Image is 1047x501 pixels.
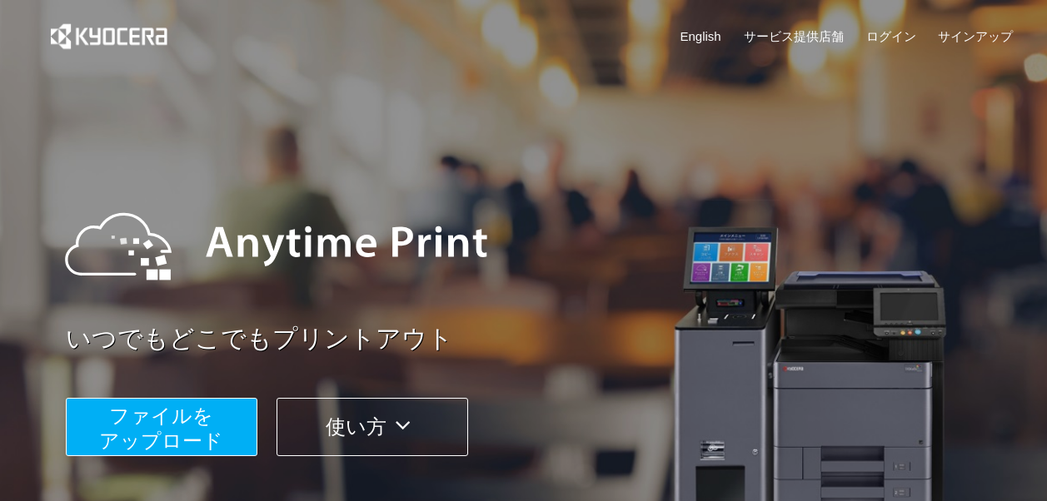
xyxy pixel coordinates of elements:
[99,404,223,452] span: ファイルを ​​アップロード
[938,27,1013,45] a: サインアップ
[744,27,844,45] a: サービス提供店舗
[66,398,257,456] button: ファイルを​​アップロード
[681,27,721,45] a: English
[66,321,1024,357] a: いつでもどこでもプリントアウト
[866,27,916,45] a: ログイン
[277,398,468,456] button: 使い方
